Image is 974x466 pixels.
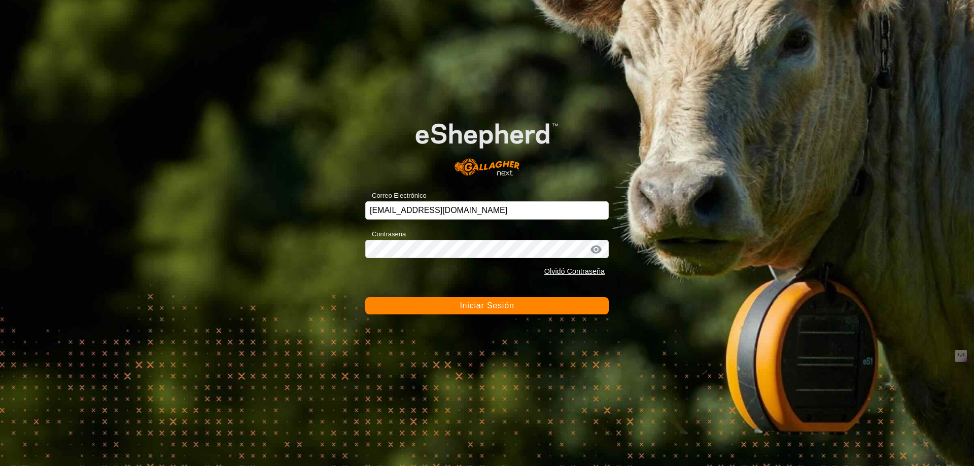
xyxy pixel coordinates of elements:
button: Iniciar Sesión [365,297,609,314]
label: Correo Electrónico [365,191,427,201]
span: Iniciar Sesión [460,301,514,310]
img: Logo de eShepherd [390,103,584,186]
label: Contraseña [365,229,406,239]
a: Olvidó Contraseña [544,267,605,275]
input: Correo Electrónico [365,201,609,220]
